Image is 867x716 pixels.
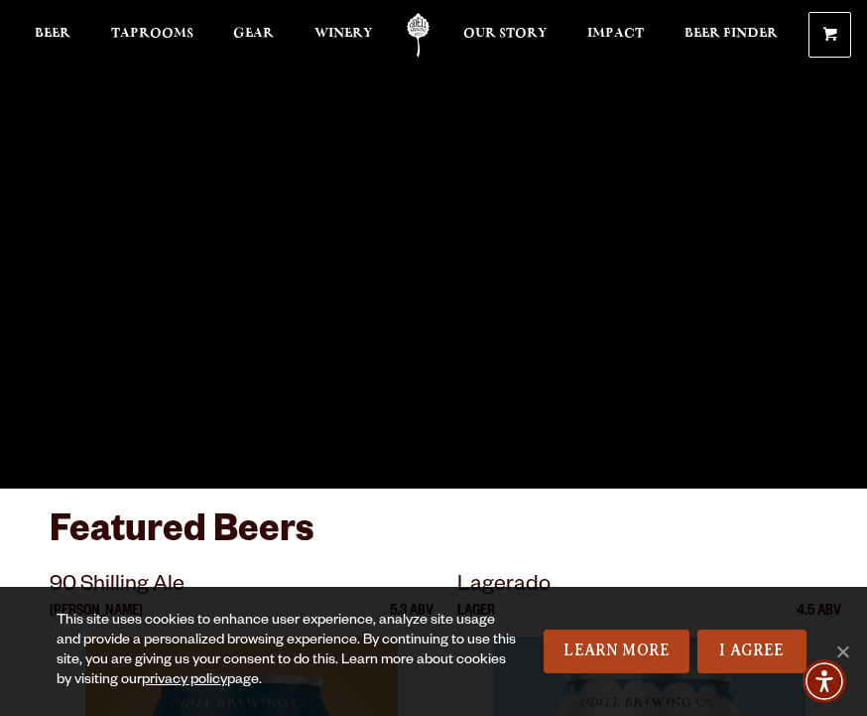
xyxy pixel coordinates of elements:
[57,612,517,691] div: This site uses cookies to enhance user experience, analyze site usage and provide a personalized ...
[111,13,193,58] a: Taprooms
[233,26,274,42] span: Gear
[111,26,193,42] span: Taprooms
[394,13,443,58] a: Odell Home
[314,26,373,42] span: Winery
[684,13,778,58] a: Beer Finder
[587,13,644,58] a: Impact
[463,13,548,58] a: Our Story
[50,508,817,569] h3: Featured Beers
[544,630,689,673] a: Learn More
[803,659,846,703] div: Accessibility Menu
[832,642,852,661] span: No
[233,13,274,58] a: Gear
[314,13,373,58] a: Winery
[35,13,70,58] a: Beer
[457,569,841,605] p: Lagerado
[587,26,644,42] span: Impact
[50,569,433,605] p: 90 Shilling Ale
[142,673,227,689] a: privacy policy
[463,26,548,42] span: Our Story
[697,630,806,673] a: I Agree
[35,26,70,42] span: Beer
[684,26,778,42] span: Beer Finder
